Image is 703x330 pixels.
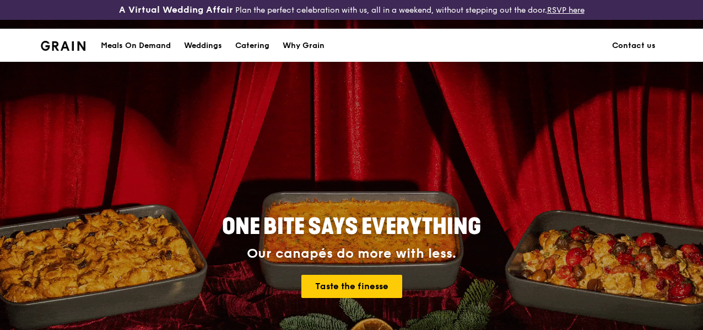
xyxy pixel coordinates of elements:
a: RSVP here [547,6,585,15]
a: Taste the finesse [301,275,402,298]
a: Weddings [177,29,229,62]
a: Contact us [605,29,662,62]
div: Meals On Demand [101,29,171,62]
div: Plan the perfect celebration with us, all in a weekend, without stepping out the door. [117,4,586,15]
h3: A Virtual Wedding Affair [119,4,233,15]
a: GrainGrain [41,28,85,61]
div: Weddings [184,29,222,62]
img: Grain [41,41,85,51]
span: ONE BITE SAYS EVERYTHING [222,214,481,240]
a: Catering [229,29,276,62]
div: Why Grain [283,29,325,62]
div: Our canapés do more with less. [153,246,550,262]
a: Why Grain [276,29,331,62]
div: Catering [235,29,269,62]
